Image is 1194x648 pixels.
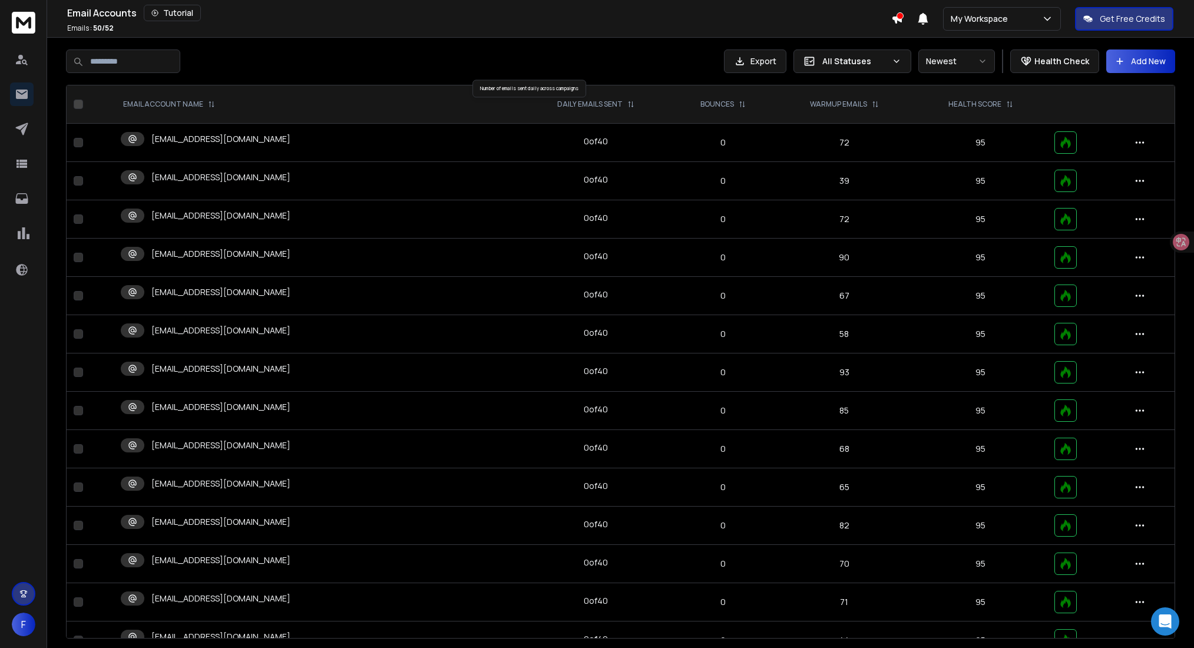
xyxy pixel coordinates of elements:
button: Get Free Credits [1075,7,1173,31]
div: 0 of 40 [584,212,608,224]
td: 82 [775,507,914,545]
p: [EMAIL_ADDRESS][DOMAIN_NAME] [151,171,290,183]
div: 0 of 40 [584,327,608,339]
div: 0 of 40 [584,480,608,492]
p: HEALTH SCORE [948,100,1001,109]
p: 0 [679,634,767,646]
div: 0 of 40 [584,250,608,262]
p: 0 [679,213,767,225]
div: 0 of 40 [584,442,608,454]
td: 58 [775,315,914,353]
p: [EMAIL_ADDRESS][DOMAIN_NAME] [151,631,290,643]
div: 0 of 40 [584,404,608,415]
div: 0 of 40 [584,633,608,645]
td: 95 [914,200,1047,239]
td: 95 [914,277,1047,315]
p: 0 [679,137,767,148]
td: 70 [775,545,914,583]
span: Number of emails sent daily across campaigns [480,85,578,91]
td: 95 [914,507,1047,545]
div: 0 of 40 [584,289,608,300]
p: [EMAIL_ADDRESS][DOMAIN_NAME] [151,401,290,413]
td: 95 [914,315,1047,353]
p: [EMAIL_ADDRESS][DOMAIN_NAME] [151,363,290,375]
p: 0 [679,596,767,608]
p: 0 [679,328,767,340]
p: Health Check [1034,55,1089,67]
td: 93 [775,353,914,392]
p: 0 [679,252,767,263]
p: [EMAIL_ADDRESS][DOMAIN_NAME] [151,439,290,451]
td: 39 [775,162,914,200]
td: 95 [914,353,1047,392]
p: [EMAIL_ADDRESS][DOMAIN_NAME] [151,516,290,528]
p: 0 [679,520,767,531]
button: F [12,613,35,636]
td: 95 [914,545,1047,583]
p: WARMUP EMAILS [810,100,867,109]
p: 0 [679,443,767,455]
div: 0 of 40 [584,135,608,147]
td: 85 [775,392,914,430]
p: Get Free Credits [1100,13,1165,25]
div: 0 of 40 [584,174,608,186]
p: 0 [679,290,767,302]
td: 95 [914,239,1047,277]
p: [EMAIL_ADDRESS][DOMAIN_NAME] [151,325,290,336]
td: 95 [914,430,1047,468]
p: [EMAIL_ADDRESS][DOMAIN_NAME] [151,133,290,145]
div: EMAIL ACCOUNT NAME [123,100,215,109]
p: [EMAIL_ADDRESS][DOMAIN_NAME] [151,210,290,221]
div: 0 of 40 [584,557,608,568]
div: 0 of 40 [584,595,608,607]
button: Newest [918,49,995,73]
td: 95 [914,392,1047,430]
div: 0 of 40 [584,518,608,530]
p: [EMAIL_ADDRESS][DOMAIN_NAME] [151,286,290,298]
td: 72 [775,124,914,162]
button: Health Check [1010,49,1099,73]
p: 0 [679,481,767,493]
p: 0 [679,405,767,416]
button: Export [724,49,786,73]
td: 65 [775,468,914,507]
p: 0 [679,366,767,378]
p: [EMAIL_ADDRESS][DOMAIN_NAME] [151,554,290,566]
p: 0 [679,558,767,570]
p: All Statuses [822,55,887,67]
div: Open Intercom Messenger [1151,607,1179,636]
button: Add New [1106,49,1175,73]
td: 95 [914,468,1047,507]
td: 71 [775,583,914,621]
p: [EMAIL_ADDRESS][DOMAIN_NAME] [151,593,290,604]
td: 95 [914,583,1047,621]
div: Email Accounts [67,5,891,21]
td: 72 [775,200,914,239]
p: [EMAIL_ADDRESS][DOMAIN_NAME] [151,478,290,490]
td: 95 [914,124,1047,162]
p: Emails : [67,24,114,33]
p: [EMAIL_ADDRESS][DOMAIN_NAME] [151,248,290,260]
p: My Workspace [951,13,1013,25]
td: 67 [775,277,914,315]
p: BOUNCES [700,100,734,109]
p: 0 [679,175,767,187]
span: 50 / 52 [93,23,114,33]
button: Tutorial [144,5,201,21]
td: 90 [775,239,914,277]
div: 0 of 40 [584,365,608,377]
td: 95 [914,162,1047,200]
td: 68 [775,430,914,468]
p: DAILY EMAILS SENT [557,100,623,109]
